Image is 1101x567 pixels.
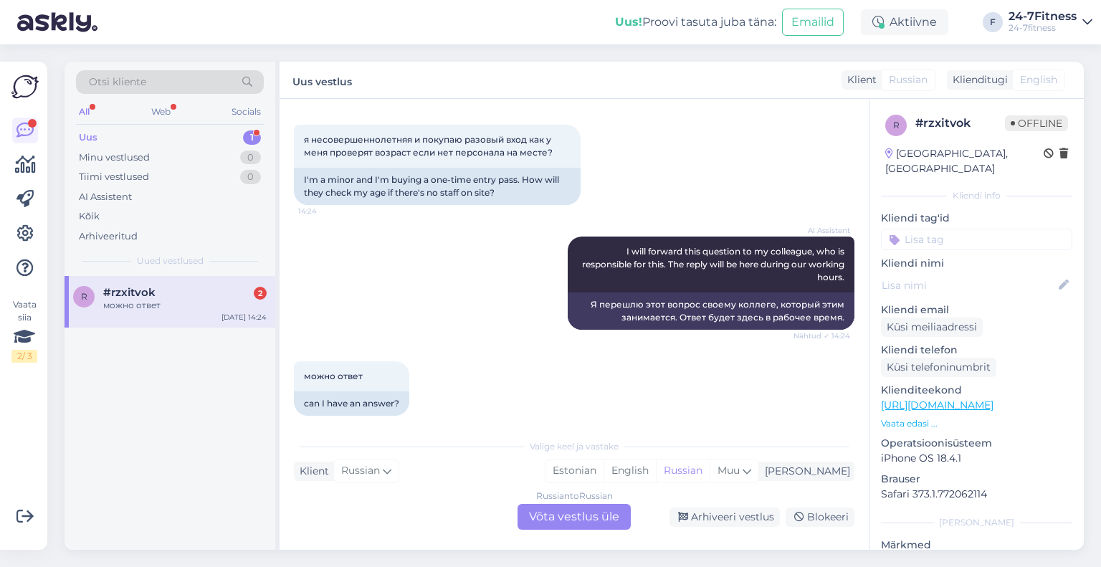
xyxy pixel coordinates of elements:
[615,15,642,29] b: Uus!
[881,417,1072,430] p: Vaata edasi ...
[881,383,1072,398] p: Klienditeekond
[1020,72,1057,87] span: English
[341,463,380,479] span: Russian
[536,490,613,502] div: Russian to Russian
[881,229,1072,250] input: Lisa tag
[243,130,261,145] div: 1
[79,130,97,145] div: Uus
[885,146,1044,176] div: [GEOGRAPHIC_DATA], [GEOGRAPHIC_DATA]
[79,229,138,244] div: Arhiveeritud
[759,464,850,479] div: [PERSON_NAME]
[881,358,996,377] div: Küsi telefoninumbrit
[881,318,983,337] div: Küsi meiliaadressi
[79,190,132,204] div: AI Assistent
[1009,11,1077,22] div: 24-7Fitness
[304,134,553,158] span: я несовершеннолетняя и покупаю разовый вход как у меня проверят возраст если нет персонала на месте?
[881,436,1072,451] p: Operatsioonisüsteem
[11,298,37,363] div: Vaata siia
[881,211,1072,226] p: Kliendi tag'id
[240,170,261,184] div: 0
[881,487,1072,502] p: Safari 373.1.772062114
[254,287,267,300] div: 2
[881,302,1072,318] p: Kliendi email
[881,516,1072,529] div: [PERSON_NAME]
[137,254,204,267] span: Uued vestlused
[11,73,39,100] img: Askly Logo
[889,72,928,87] span: Russian
[103,299,267,312] div: можно ответ
[881,472,1072,487] p: Brauser
[79,151,150,165] div: Minu vestlused
[669,508,780,527] div: Arhiveeri vestlus
[79,209,100,224] div: Kõik
[76,103,92,121] div: All
[782,9,844,36] button: Emailid
[304,371,363,381] span: можно ответ
[292,70,352,90] label: Uus vestlus
[298,416,352,427] span: 14:24
[148,103,173,121] div: Web
[656,460,710,482] div: Russian
[881,343,1072,358] p: Kliendi telefon
[604,460,656,482] div: English
[983,12,1003,32] div: F
[718,464,740,477] span: Muu
[861,9,948,35] div: Aktiivne
[881,189,1072,202] div: Kliendi info
[582,246,847,282] span: I will forward this question to my colleague, who is responsible for this. The reply will be here...
[881,256,1072,271] p: Kliendi nimi
[294,391,409,416] div: can I have an answer?
[947,72,1008,87] div: Klienditugi
[298,206,352,216] span: 14:24
[881,451,1072,466] p: iPhone OS 18.4.1
[79,170,149,184] div: Tiimi vestlused
[518,504,631,530] div: Võta vestlus üle
[793,330,850,341] span: Nähtud ✓ 14:24
[842,72,877,87] div: Klient
[882,277,1056,293] input: Lisa nimi
[103,286,156,299] span: #rzxitvok
[11,350,37,363] div: 2 / 3
[915,115,1005,132] div: # rzxitvok
[615,14,776,31] div: Proovi tasuta juba täna:
[294,440,854,453] div: Valige keel ja vastake
[221,312,267,323] div: [DATE] 14:24
[881,538,1072,553] p: Märkmed
[786,508,854,527] div: Blokeeri
[796,225,850,236] span: AI Assistent
[229,103,264,121] div: Socials
[1009,22,1077,34] div: 24-7fitness
[893,120,900,130] span: r
[1005,115,1068,131] span: Offline
[89,75,146,90] span: Otsi kliente
[294,464,329,479] div: Klient
[240,151,261,165] div: 0
[881,399,993,411] a: [URL][DOMAIN_NAME]
[294,168,581,205] div: I'm a minor and I'm buying a one-time entry pass. How will they check my age if there's no staff ...
[545,460,604,482] div: Estonian
[81,291,87,302] span: r
[568,292,854,330] div: Я перешлю этот вопрос своему коллеге, который этим занимается. Ответ будет здесь в рабочее время.
[1009,11,1092,34] a: 24-7Fitness24-7fitness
